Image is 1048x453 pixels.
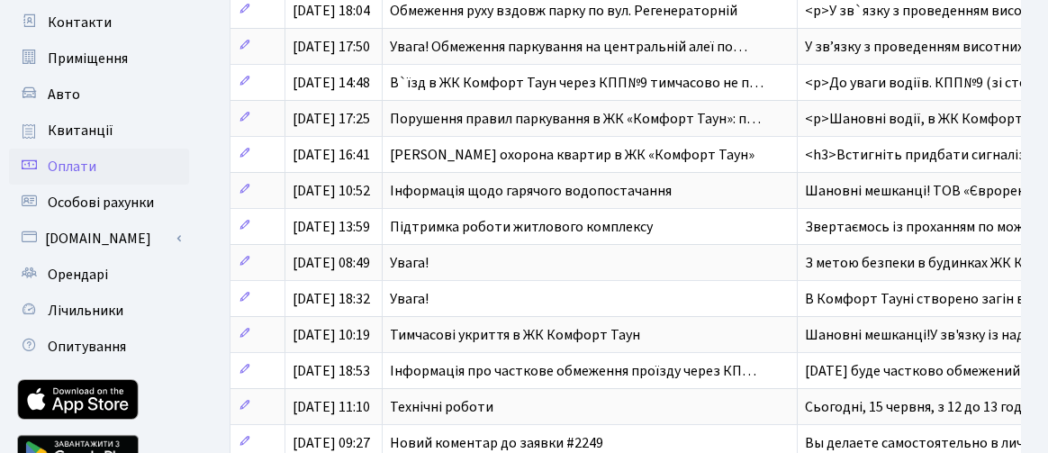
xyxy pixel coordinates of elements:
a: Контакти [9,5,189,41]
span: Контакти [48,13,112,32]
span: Увага! Обмеження паркування на центральній алеї по… [390,37,747,57]
span: Увага! [390,289,429,309]
a: Приміщення [9,41,189,77]
span: [PERSON_NAME] охорона квартир в ЖК «Комфорт Таун» [390,145,754,165]
span: Обмеження руху вздовж парку по вул. Регенераторній [390,1,737,21]
span: [DATE] 10:52 [293,181,370,201]
span: Приміщення [48,49,128,68]
span: Тимчасові укриття в ЖК Комфорт Таун [390,325,640,345]
span: Порушення правил паркування в ЖК «Комфорт Таун»: п… [390,109,761,129]
a: Орендарі [9,257,189,293]
a: Опитування [9,329,189,365]
span: Оплати [48,157,96,177]
span: Опитування [48,337,126,357]
span: Підтримка роботи житлового комплексу [390,217,653,237]
span: [DATE] 08:49 [293,253,370,273]
span: [DATE] 17:50 [293,37,370,57]
span: [DATE] 14:48 [293,73,370,93]
a: Лічильники [9,293,189,329]
span: [DATE] 11:10 [293,397,370,417]
a: Оплати [9,149,189,185]
span: Увага! [390,253,429,273]
span: [DATE] 18:53 [293,361,370,381]
span: [DATE] 18:32 [293,289,370,309]
span: Новий коментар до заявки #2249 [390,433,603,453]
span: [DATE] 18:04 [293,1,370,21]
span: Квитанції [48,121,113,140]
span: [DATE] 16:41 [293,145,370,165]
a: [DOMAIN_NAME] [9,221,189,257]
span: Орендарі [48,265,108,285]
span: Інформація про часткове обмеження проїзду через КП… [390,361,756,381]
span: [DATE] 10:19 [293,325,370,345]
a: Особові рахунки [9,185,189,221]
span: Технічні роботи [390,397,493,417]
a: Квитанції [9,113,189,149]
span: Інформація щодо гарячого водопостачання [390,181,672,201]
span: В`їзд в ЖК Комфорт Таун через КПП№9 тимчасово не п… [390,73,763,93]
span: Лічильники [48,301,123,321]
span: Авто [48,85,80,104]
a: Авто [9,77,189,113]
span: [DATE] 17:25 [293,109,370,129]
span: [DATE] 09:27 [293,433,370,453]
span: [DATE] 13:59 [293,217,370,237]
span: Особові рахунки [48,193,154,213]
